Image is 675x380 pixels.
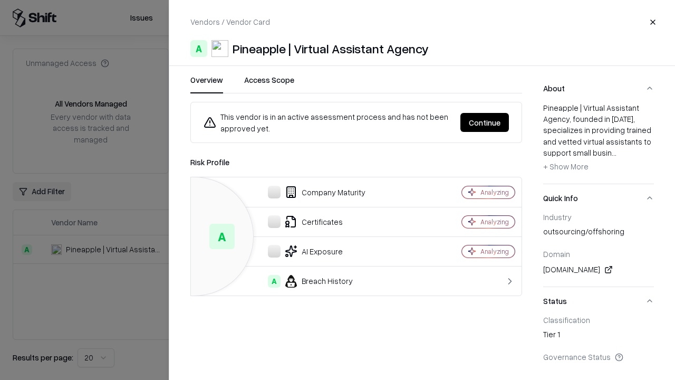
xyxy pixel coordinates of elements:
div: Company Maturity [199,186,425,198]
button: Access Scope [244,74,294,93]
button: Continue [460,113,509,132]
div: Risk Profile [190,156,522,168]
button: Status [543,287,654,315]
button: About [543,74,654,102]
div: Analyzing [480,217,509,226]
div: Classification [543,315,654,325]
button: Overview [190,74,223,93]
div: This vendor is in an active assessment process and has not been approved yet. [204,111,452,134]
div: Analyzing [480,188,509,197]
div: Pineapple | Virtual Assistant Agency, founded in [DATE], specializes in providing trained and vet... [543,102,654,175]
div: About [543,102,654,184]
div: Breach History [199,275,425,288]
span: + Show More [543,161,589,171]
div: AI Exposure [199,245,425,258]
div: A [268,275,281,288]
span: ... [612,148,616,157]
div: Domain [543,249,654,259]
div: Analyzing [480,247,509,256]
div: [DOMAIN_NAME] [543,263,654,276]
button: + Show More [543,158,589,175]
div: Pineapple | Virtual Assistant Agency [233,40,429,57]
img: Pineapple | Virtual Assistant Agency [211,40,228,57]
div: Industry [543,212,654,222]
button: Quick Info [543,184,654,212]
div: outsourcing/offshoring [543,226,654,241]
div: Tier 1 [543,329,654,344]
div: A [190,40,207,57]
div: Quick Info [543,212,654,287]
div: Governance Status [543,352,654,362]
p: Vendors / Vendor Card [190,16,270,27]
div: A [209,224,235,249]
div: Certificates [199,215,425,228]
